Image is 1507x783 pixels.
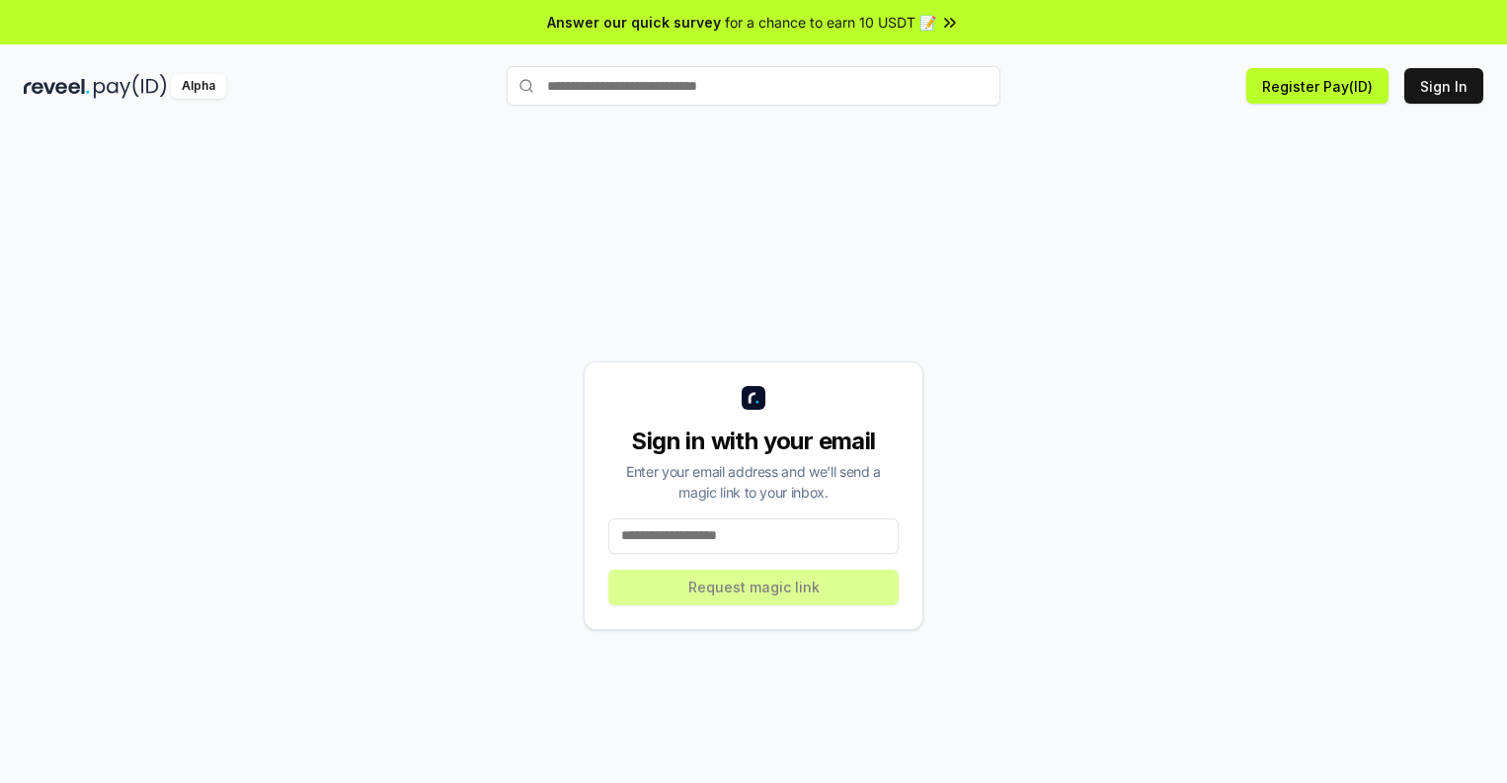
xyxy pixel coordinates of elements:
span: Answer our quick survey [547,12,721,33]
img: pay_id [94,74,167,99]
button: Register Pay(ID) [1246,68,1388,104]
div: Enter your email address and we’ll send a magic link to your inbox. [608,461,899,503]
div: Sign in with your email [608,426,899,457]
span: for a chance to earn 10 USDT 📝 [725,12,936,33]
img: reveel_dark [24,74,90,99]
button: Sign In [1404,68,1483,104]
img: logo_small [742,386,765,410]
div: Alpha [171,74,226,99]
